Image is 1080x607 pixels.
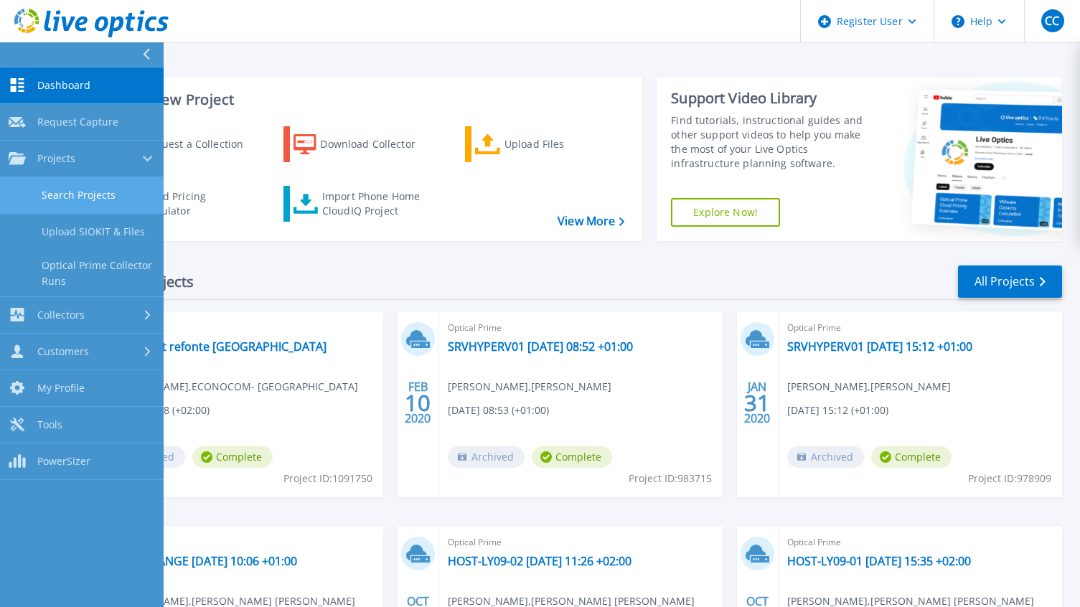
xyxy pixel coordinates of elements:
span: Optical Prime [108,320,375,336]
span: [PERSON_NAME] , [PERSON_NAME] [448,379,611,395]
div: Upload Files [504,130,619,159]
h3: Start a New Project [102,92,624,108]
span: Collectors [37,309,85,321]
span: Tools [37,418,62,431]
div: Request a Collection [143,130,258,159]
a: HOST-LY09-02 [DATE] 11:26 +02:00 [448,554,631,568]
span: CC [1045,15,1059,27]
span: Project ID: 978909 [968,471,1051,486]
a: Cloud Pricing Calculator [102,186,262,222]
span: Optical Prime [787,535,1053,550]
span: [PERSON_NAME] , [PERSON_NAME] [787,379,951,395]
span: Archived [448,446,525,468]
span: [PERSON_NAME] , ECONOCOM- [GEOGRAPHIC_DATA] [108,379,358,395]
span: 31 [744,397,770,409]
span: Projects [37,152,75,165]
div: JAN 2020 [743,377,771,429]
span: Optical Prime [448,320,714,336]
span: Complete [532,446,612,468]
span: Optical Prime [448,535,714,550]
a: Explore Now! [671,198,780,227]
span: PowerSizer [37,455,90,468]
a: EIS - projet refonte [GEOGRAPHIC_DATA] [108,339,327,354]
span: Project ID: 983715 [629,471,712,486]
span: 10 [405,397,431,409]
div: Cloud Pricing Calculator [141,189,255,218]
div: Import Phone Home CloudIQ Project [322,189,434,218]
a: SRVHYPERV01 [DATE] 08:52 +01:00 [448,339,633,354]
a: View More [558,215,624,228]
a: All Projects [958,265,1062,298]
span: [DATE] 15:12 (+01:00) [787,403,888,418]
span: Project ID: 1091750 [283,471,372,486]
div: Download Collector [320,130,435,159]
span: Complete [871,446,952,468]
a: Upload Files [465,126,625,162]
span: Optical Prime [787,320,1053,336]
span: Customers [37,345,89,358]
a: SRVHYPERV01 [DATE] 15:12 +01:00 [787,339,972,354]
span: My Profile [37,382,85,395]
span: Archived [787,446,864,468]
div: Support Video Library [671,89,874,108]
span: Optical Prime [108,535,375,550]
a: HOST-LY09-01 [DATE] 15:35 +02:00 [787,554,971,568]
div: FEB 2020 [404,377,431,429]
span: Dashboard [37,79,90,92]
a: Download Collector [283,126,443,162]
a: VM-EXCHANGE [DATE] 10:06 +01:00 [108,554,297,568]
span: Complete [192,446,273,468]
span: [DATE] 08:53 (+01:00) [448,403,549,418]
div: Find tutorials, instructional guides and other support videos to help you make the most of your L... [671,113,874,171]
span: Request Capture [37,116,118,128]
a: Request a Collection [102,126,262,162]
